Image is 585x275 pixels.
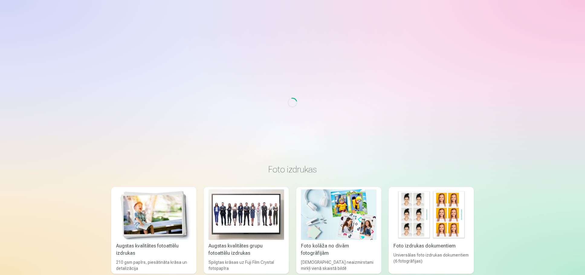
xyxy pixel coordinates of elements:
img: Augstas kvalitātes grupu fotoattēlu izdrukas [208,189,284,240]
div: Foto kolāža no divām fotogrāfijām [299,242,379,257]
img: Foto kolāža no divām fotogrāfijām [301,189,377,240]
img: Foto izdrukas dokumentiem [393,189,469,240]
a: Augstas kvalitātes fotoattēlu izdrukasAugstas kvalitātes fotoattēlu izdrukas210 gsm papīrs, piesā... [111,187,196,274]
img: Augstas kvalitātes fotoattēlu izdrukas [116,189,192,240]
div: [DEMOGRAPHIC_DATA] neaizmirstami mirkļi vienā skaistā bildē [299,259,379,271]
div: Foto izdrukas dokumentiem [391,242,471,250]
div: Augstas kvalitātes grupu fotoattēlu izdrukas [206,242,286,257]
a: Augstas kvalitātes grupu fotoattēlu izdrukasAugstas kvalitātes grupu fotoattēlu izdrukasSpilgtas ... [204,187,289,274]
div: 210 gsm papīrs, piesātināta krāsa un detalizācija [114,259,194,271]
div: Spilgtas krāsas uz Fuji Film Crystal fotopapīra [206,259,286,271]
a: Foto kolāža no divām fotogrāfijāmFoto kolāža no divām fotogrāfijām[DEMOGRAPHIC_DATA] neaizmirstam... [296,187,381,274]
a: Foto izdrukas dokumentiemFoto izdrukas dokumentiemUniversālas foto izdrukas dokumentiem (6 fotogr... [389,187,474,274]
div: Universālas foto izdrukas dokumentiem (6 fotogrāfijas) [391,252,471,271]
div: Augstas kvalitātes fotoattēlu izdrukas [114,242,194,257]
h3: Foto izdrukas [116,164,469,175]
